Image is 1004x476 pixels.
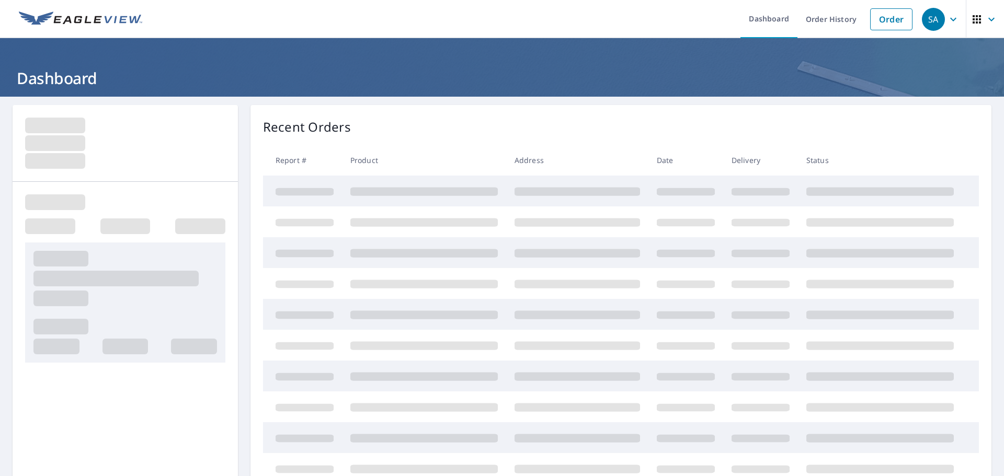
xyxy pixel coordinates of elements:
[870,8,912,30] a: Order
[263,118,351,136] p: Recent Orders
[19,11,142,27] img: EV Logo
[798,145,962,176] th: Status
[922,8,945,31] div: SA
[723,145,798,176] th: Delivery
[13,67,991,89] h1: Dashboard
[648,145,723,176] th: Date
[263,145,342,176] th: Report #
[506,145,648,176] th: Address
[342,145,506,176] th: Product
